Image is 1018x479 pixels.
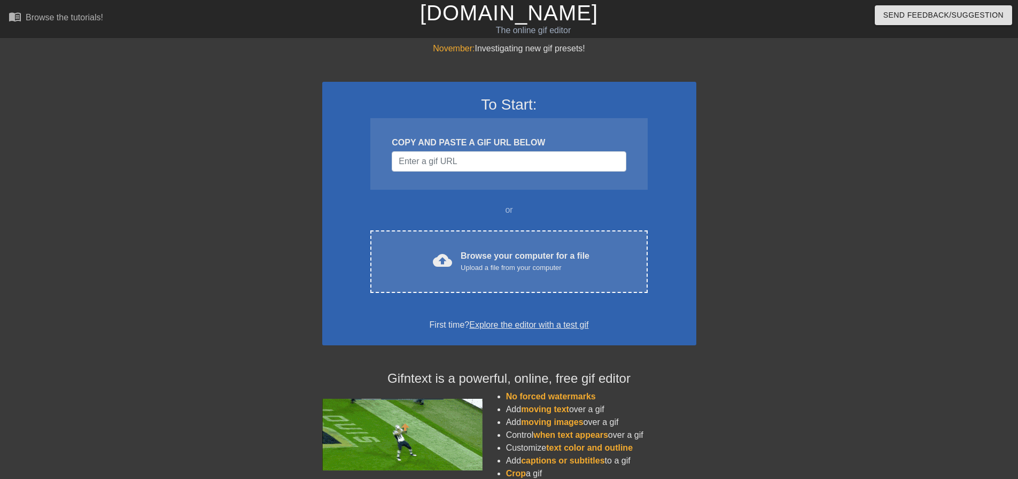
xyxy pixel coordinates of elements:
span: when text appears [533,430,608,439]
span: menu_book [9,10,21,23]
li: Customize [506,442,696,454]
input: Username [392,151,626,172]
a: [DOMAIN_NAME] [420,1,598,25]
div: The online gif editor [345,24,722,37]
div: Investigating new gif presets! [322,42,696,55]
li: Control over a gif [506,429,696,442]
span: captions or subtitles [521,456,604,465]
span: Send Feedback/Suggestion [883,9,1004,22]
span: moving images [521,418,583,427]
li: Add over a gif [506,403,696,416]
span: cloud_upload [433,251,452,270]
span: No forced watermarks [506,392,596,401]
span: November: [433,44,475,53]
div: COPY AND PASTE A GIF URL BELOW [392,136,626,149]
span: Crop [506,469,526,478]
div: First time? [336,319,682,331]
h4: Gifntext is a powerful, online, free gif editor [322,371,696,387]
h3: To Start: [336,96,682,114]
li: Add to a gif [506,454,696,467]
li: Add over a gif [506,416,696,429]
div: or [350,204,669,217]
a: Explore the editor with a test gif [469,320,588,329]
div: Browse your computer for a file [461,250,589,273]
span: moving text [521,405,569,414]
a: Browse the tutorials! [9,10,103,27]
div: Upload a file from your computer [461,262,589,273]
div: Browse the tutorials! [26,13,103,22]
button: Send Feedback/Suggestion [875,5,1012,25]
img: football_small.gif [322,399,483,470]
span: text color and outline [546,443,633,452]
